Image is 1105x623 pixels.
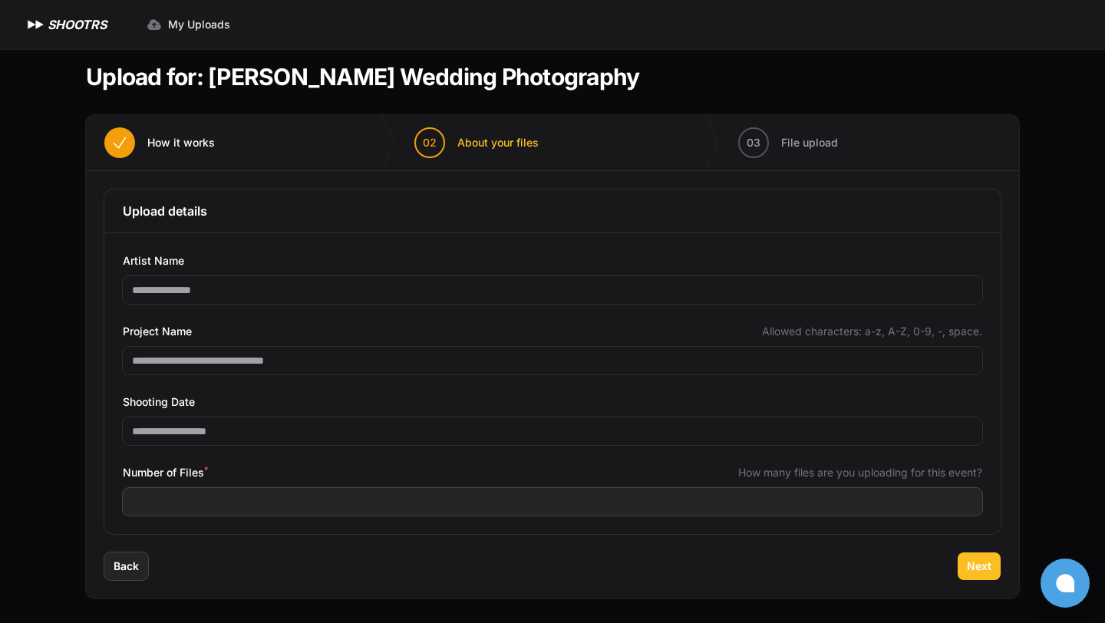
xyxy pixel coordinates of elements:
span: Project Name [123,322,192,341]
span: Back [114,559,139,574]
img: SHOOTRS [25,15,48,34]
h1: Upload for: [PERSON_NAME] Wedding Photography [86,63,639,91]
span: Shooting Date [123,393,195,411]
span: Artist Name [123,252,184,270]
h3: Upload details [123,202,982,220]
span: How it works [147,135,215,150]
button: 02 About your files [396,115,557,170]
span: About your files [457,135,539,150]
button: Open chat window [1041,559,1090,608]
button: Back [104,552,148,580]
span: How many files are you uploading for this event? [738,465,982,480]
button: How it works [86,115,233,170]
h1: SHOOTRS [48,15,107,34]
a: SHOOTRS SHOOTRS [25,15,107,34]
button: 03 File upload [720,115,856,170]
span: Number of Files [123,463,208,482]
span: 02 [423,135,437,150]
span: Next [967,559,991,574]
span: 03 [747,135,760,150]
span: File upload [781,135,838,150]
button: Next [958,552,1001,580]
span: Allowed characters: a-z, A-Z, 0-9, -, space. [762,324,982,339]
span: My Uploads [168,17,230,32]
a: My Uploads [137,11,239,38]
